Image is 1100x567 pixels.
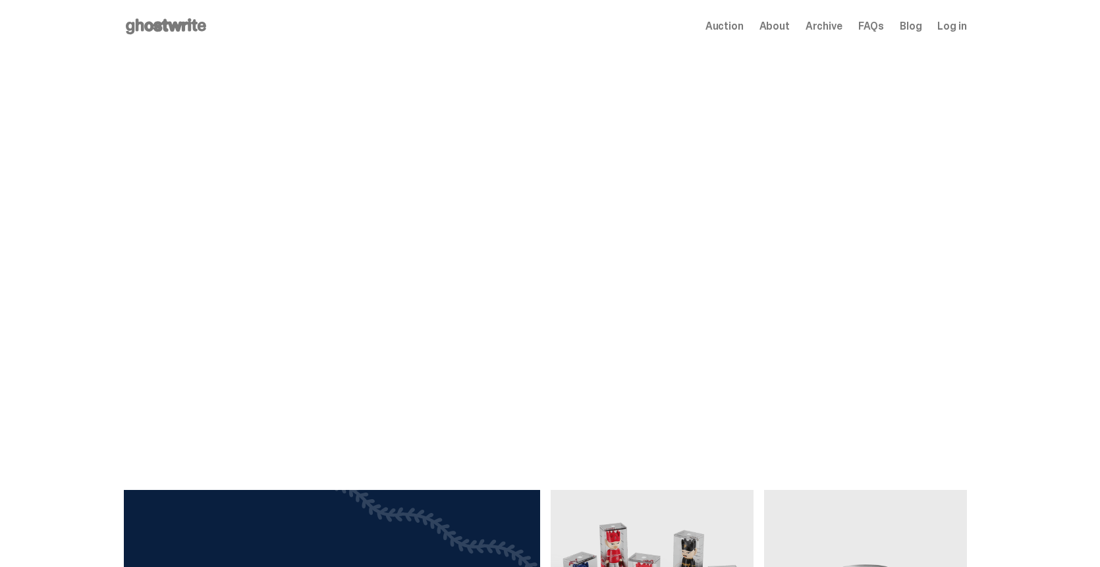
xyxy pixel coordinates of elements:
a: About [759,21,790,32]
a: FAQs [858,21,884,32]
a: Blog [900,21,921,32]
a: Auction [705,21,744,32]
a: Log in [937,21,966,32]
a: Archive [806,21,842,32]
